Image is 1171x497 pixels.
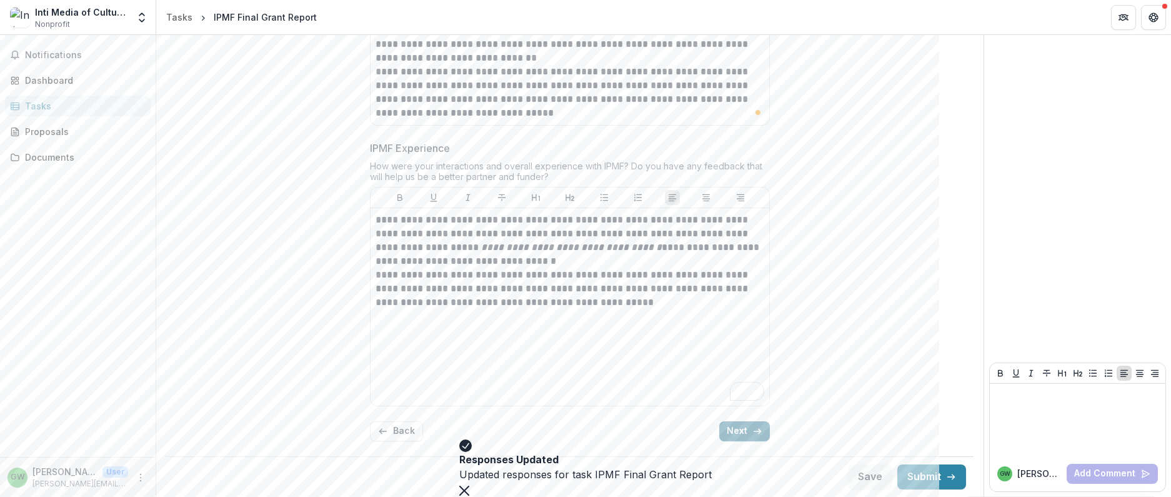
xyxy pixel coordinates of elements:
p: User [102,466,128,478]
a: Dashboard [5,70,151,91]
button: Save [848,464,892,489]
a: Tasks [5,96,151,116]
button: Heading 2 [1070,366,1085,381]
button: Open entity switcher [133,5,151,30]
button: Heading 1 [529,190,544,205]
button: Add Comment [1067,464,1158,484]
button: Ordered List [1101,366,1116,381]
nav: breadcrumb [161,8,322,26]
span: Notifications [25,50,146,61]
button: Align Left [665,190,680,205]
div: Tasks [166,11,192,24]
button: Align Center [1132,366,1147,381]
p: [PERSON_NAME] [1017,467,1062,480]
p: IPMF Experience [370,141,450,156]
button: Align Center [699,190,714,205]
p: [PERSON_NAME][EMAIL_ADDRESS][DOMAIN_NAME] [32,478,128,489]
button: Bold [392,190,407,205]
button: Underline [426,190,441,205]
button: Bullet List [597,190,612,205]
button: Strike [1039,366,1054,381]
div: Tasks [25,99,141,113]
span: Nonprofit [35,19,70,30]
button: Align Right [733,190,748,205]
button: Partners [1111,5,1136,30]
a: Proposals [5,121,151,142]
button: Submit [897,464,966,489]
button: Align Right [1147,366,1162,381]
a: Documents [5,147,151,168]
button: Next [719,421,770,441]
a: Tasks [161,8,197,26]
div: Documents [25,151,141,164]
button: Bullet List [1085,366,1100,381]
div: Gabriela Watson-Burkett [11,473,25,481]
div: To enrich screen reader interactions, please activate Accessibility in Grammarly extension settings [376,213,764,401]
p: [PERSON_NAME] [32,465,97,478]
button: Get Help [1141,5,1166,30]
div: Dashboard [25,74,141,87]
button: Back [370,421,423,441]
button: Italicize [1024,366,1039,381]
button: Heading 2 [562,190,577,205]
button: Align Left [1117,366,1132,381]
div: Proposals [25,125,141,138]
button: Italicize [461,190,476,205]
div: IPMF Final Grant Report [214,11,317,24]
button: Ordered List [630,190,645,205]
button: Strike [494,190,509,205]
div: Inti Media of CultureTrust [GEOGRAPHIC_DATA] [35,6,128,19]
div: How were your interactions and overall experience with IPMF? Do you have any feedback that will h... [370,161,770,187]
button: Bold [993,366,1008,381]
button: Underline [1009,366,1024,381]
button: Heading 1 [1055,366,1070,381]
div: Gabriela Watson-Burkett [1000,471,1010,477]
img: Inti Media of CultureTrust Greater Philadelphia [10,8,30,28]
button: More [133,470,148,485]
button: Notifications [5,45,151,65]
